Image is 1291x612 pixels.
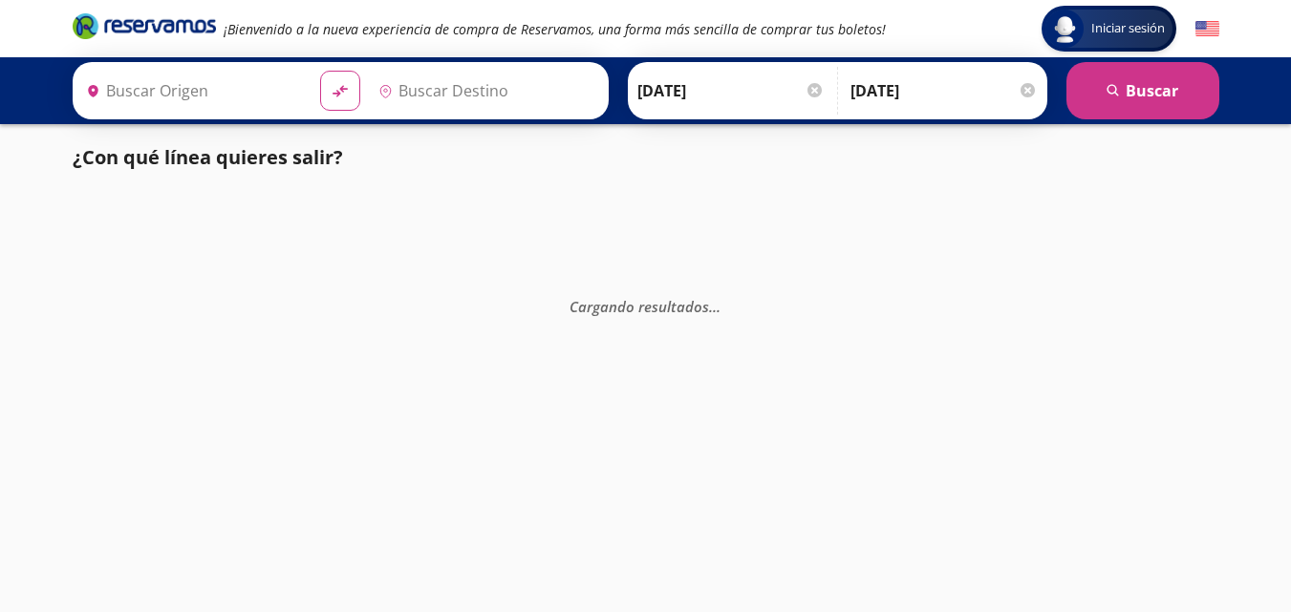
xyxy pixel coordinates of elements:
[850,67,1038,115] input: Opcional
[78,67,306,115] input: Buscar Origen
[371,67,598,115] input: Buscar Destino
[637,67,825,115] input: Elegir Fecha
[1195,17,1219,41] button: English
[73,11,216,46] a: Brand Logo
[717,296,721,315] span: .
[73,143,343,172] p: ¿Con qué línea quieres salir?
[713,296,717,315] span: .
[224,20,886,38] em: ¡Bienvenido a la nueva experiencia de compra de Reservamos, una forma más sencilla de comprar tus...
[1084,19,1173,38] span: Iniciar sesión
[570,296,721,315] em: Cargando resultados
[73,11,216,40] i: Brand Logo
[1066,62,1219,119] button: Buscar
[709,296,713,315] span: .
